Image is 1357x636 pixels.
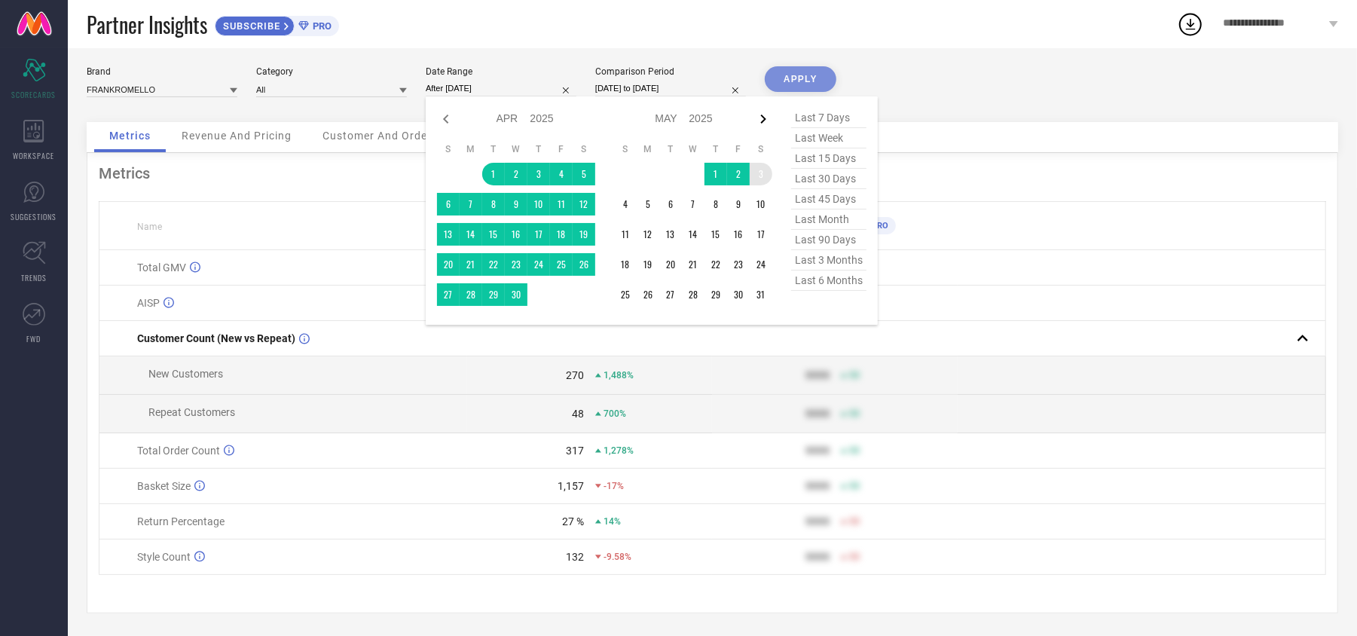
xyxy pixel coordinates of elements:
[215,12,339,36] a: SUBSCRIBEPRO
[558,480,584,492] div: 1,157
[750,283,772,306] td: Sat May 31 2025
[505,163,527,185] td: Wed Apr 02 2025
[256,66,407,77] div: Category
[573,163,595,185] td: Sat Apr 05 2025
[550,193,573,216] td: Fri Apr 11 2025
[614,253,637,276] td: Sun May 18 2025
[215,20,284,32] span: SUBSCRIBE
[727,193,750,216] td: Fri May 09 2025
[11,211,57,222] span: SUGGESTIONS
[637,223,659,246] td: Mon May 12 2025
[437,110,455,128] div: Previous month
[1177,11,1204,38] div: Open download list
[868,221,888,231] span: PRO
[527,223,550,246] td: Thu Apr 17 2025
[791,189,866,209] span: last 45 days
[322,130,438,142] span: Customer And Orders
[12,89,57,100] span: SCORECARDS
[437,283,460,306] td: Sun Apr 27 2025
[727,223,750,246] td: Fri May 16 2025
[727,163,750,185] td: Fri May 02 2025
[791,128,866,148] span: last week
[791,108,866,128] span: last 7 days
[614,143,637,155] th: Sunday
[573,253,595,276] td: Sat Apr 26 2025
[727,143,750,155] th: Friday
[604,445,634,456] span: 1,278%
[527,193,550,216] td: Thu Apr 10 2025
[791,271,866,291] span: last 6 months
[137,445,220,457] span: Total Order Count
[505,283,527,306] td: Wed Apr 30 2025
[704,163,727,185] td: Thu May 01 2025
[659,223,682,246] td: Tue May 13 2025
[562,515,584,527] div: 27 %
[573,193,595,216] td: Sat Apr 12 2025
[637,193,659,216] td: Mon May 05 2025
[754,110,772,128] div: Next month
[849,552,860,562] span: 50
[805,551,830,563] div: 9999
[87,66,237,77] div: Brand
[566,551,584,563] div: 132
[137,297,160,309] span: AISP
[682,253,704,276] td: Wed May 21 2025
[750,253,772,276] td: Sat May 24 2025
[682,143,704,155] th: Wednesday
[460,223,482,246] td: Mon Apr 14 2025
[137,332,295,344] span: Customer Count (New vs Repeat)
[750,193,772,216] td: Sat May 10 2025
[572,408,584,420] div: 48
[505,253,527,276] td: Wed Apr 23 2025
[682,283,704,306] td: Wed May 28 2025
[805,408,830,420] div: 9999
[137,480,191,492] span: Basket Size
[750,143,772,155] th: Saturday
[527,143,550,155] th: Thursday
[566,369,584,381] div: 270
[460,193,482,216] td: Mon Apr 07 2025
[482,143,505,155] th: Tuesday
[99,164,1326,182] div: Metrics
[704,223,727,246] td: Thu May 15 2025
[482,193,505,216] td: Tue Apr 08 2025
[309,20,332,32] span: PRO
[637,143,659,155] th: Monday
[573,223,595,246] td: Sat Apr 19 2025
[805,515,830,527] div: 9999
[566,445,584,457] div: 317
[637,253,659,276] td: Mon May 19 2025
[21,272,47,283] span: TRENDS
[505,143,527,155] th: Wednesday
[595,81,746,96] input: Select comparison period
[482,163,505,185] td: Tue Apr 01 2025
[437,223,460,246] td: Sun Apr 13 2025
[791,250,866,271] span: last 3 months
[437,143,460,155] th: Sunday
[805,445,830,457] div: 9999
[137,515,225,527] span: Return Percentage
[682,223,704,246] td: Wed May 14 2025
[805,369,830,381] div: 9999
[682,193,704,216] td: Wed May 07 2025
[727,283,750,306] td: Fri May 30 2025
[573,143,595,155] th: Saturday
[704,193,727,216] td: Thu May 08 2025
[87,9,207,40] span: Partner Insights
[437,193,460,216] td: Sun Apr 06 2025
[791,169,866,189] span: last 30 days
[750,223,772,246] td: Sat May 17 2025
[750,163,772,185] td: Sat May 03 2025
[849,370,860,381] span: 50
[148,368,223,380] span: New Customers
[604,552,631,562] span: -9.58%
[137,551,191,563] span: Style Count
[460,283,482,306] td: Mon Apr 28 2025
[604,481,624,491] span: -17%
[849,481,860,491] span: 50
[659,283,682,306] td: Tue May 27 2025
[805,480,830,492] div: 9999
[637,283,659,306] td: Mon May 26 2025
[704,143,727,155] th: Thursday
[505,223,527,246] td: Wed Apr 16 2025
